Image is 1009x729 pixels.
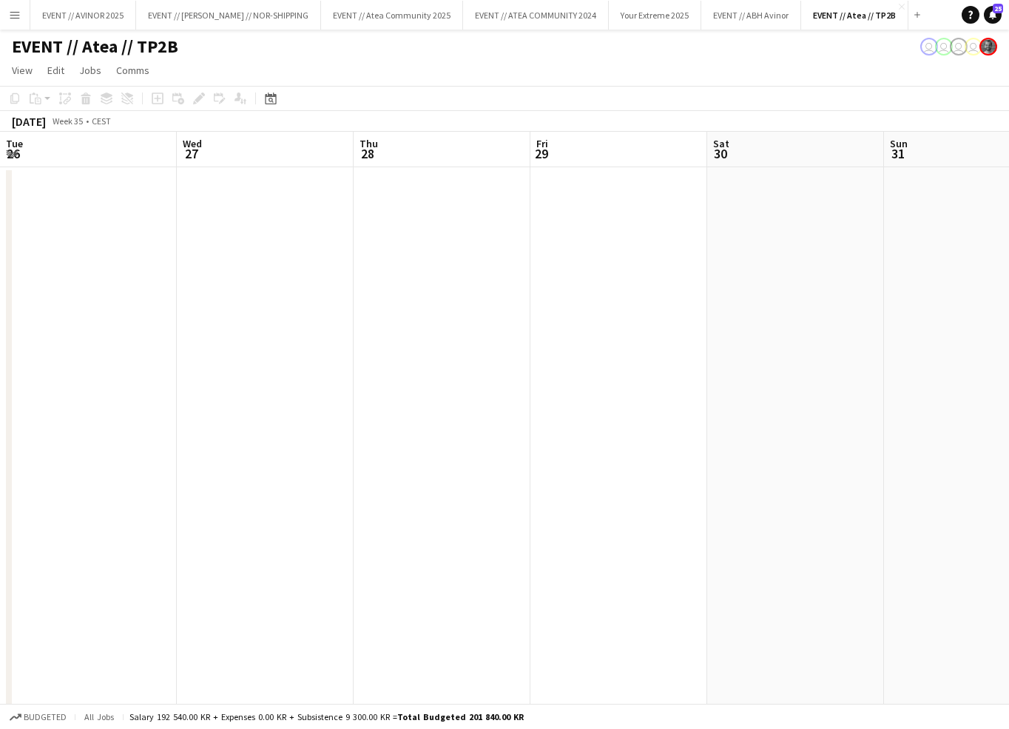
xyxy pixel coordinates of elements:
button: EVENT // AVINOR 2025 [30,1,136,30]
span: All jobs [81,711,117,722]
span: Jobs [79,64,101,77]
button: EVENT // ATEA COMMUNITY 2024 [463,1,609,30]
span: Week 35 [49,115,86,127]
button: EVENT // ABH Avinor [701,1,801,30]
app-user-avatar: Jenny Marie Ragnhild Andersen [965,38,982,56]
span: View [12,64,33,77]
span: 25 [993,4,1003,13]
a: Jobs [73,61,107,80]
span: Comms [116,64,149,77]
span: Wed [183,137,202,150]
button: EVENT // Atea // TP2B [801,1,908,30]
a: Edit [41,61,70,80]
span: Total Budgeted 201 840.00 KR [397,711,524,722]
span: Thu [360,137,378,150]
button: EVENT // [PERSON_NAME] // NOR-SHIPPING [136,1,321,30]
app-user-avatar: Christina Benedicte Halstensen [920,38,938,56]
app-user-avatar: Christina Benedicte Halstensen [935,38,953,56]
span: 28 [357,145,378,162]
app-user-avatar: Tarjei Tuv [979,38,997,56]
button: EVENT // Atea Community 2025 [321,1,463,30]
span: Budgeted [24,712,67,722]
a: View [6,61,38,80]
span: 29 [534,145,548,162]
button: Your Extreme 2025 [609,1,701,30]
button: Budgeted [7,709,69,725]
div: CEST [92,115,111,127]
span: Fri [536,137,548,150]
div: Salary 192 540.00 KR + Expenses 0.00 KR + Subsistence 9 300.00 KR = [129,711,524,722]
h1: EVENT // Atea // TP2B [12,36,178,58]
span: 30 [711,145,729,162]
span: 27 [180,145,202,162]
span: Sat [713,137,729,150]
app-user-avatar: Ole Rise [950,38,968,56]
span: Tue [6,137,23,150]
div: [DATE] [12,114,46,129]
span: Sun [890,137,908,150]
span: 26 [4,145,23,162]
span: Edit [47,64,64,77]
span: 31 [888,145,908,162]
a: Comms [110,61,155,80]
a: 25 [984,6,1002,24]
